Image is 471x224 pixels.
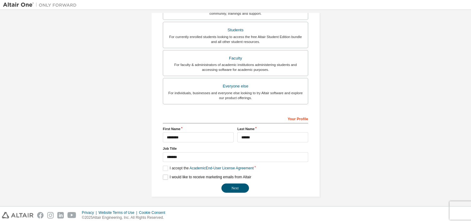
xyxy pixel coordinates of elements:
div: Everyone else [167,82,304,91]
img: facebook.svg [37,212,44,218]
img: instagram.svg [47,212,54,218]
label: Job Title [163,146,308,151]
div: Faculty [167,54,304,63]
img: linkedin.svg [57,212,64,218]
div: Cookie Consent [139,210,169,215]
button: Next [221,183,249,193]
label: I would like to receive marketing emails from Altair [163,175,251,180]
img: Altair One [3,2,80,8]
p: © 2025 Altair Engineering, Inc. All Rights Reserved. [82,215,169,220]
div: Privacy [82,210,98,215]
div: For currently enrolled students looking to access the free Altair Student Edition bundle and all ... [167,34,304,44]
div: For faculty & administrators of academic institutions administering students and accessing softwa... [167,62,304,72]
label: Last Name [237,126,308,131]
label: I accept the [163,166,254,171]
div: Your Profile [163,114,308,123]
img: altair_logo.svg [2,212,33,218]
label: First Name [163,126,234,131]
div: For individuals, businesses and everyone else looking to try Altair software and explore our prod... [167,91,304,100]
div: Website Terms of Use [98,210,139,215]
img: youtube.svg [67,212,76,218]
div: Students [167,26,304,34]
a: Academic End-User License Agreement [190,166,254,170]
